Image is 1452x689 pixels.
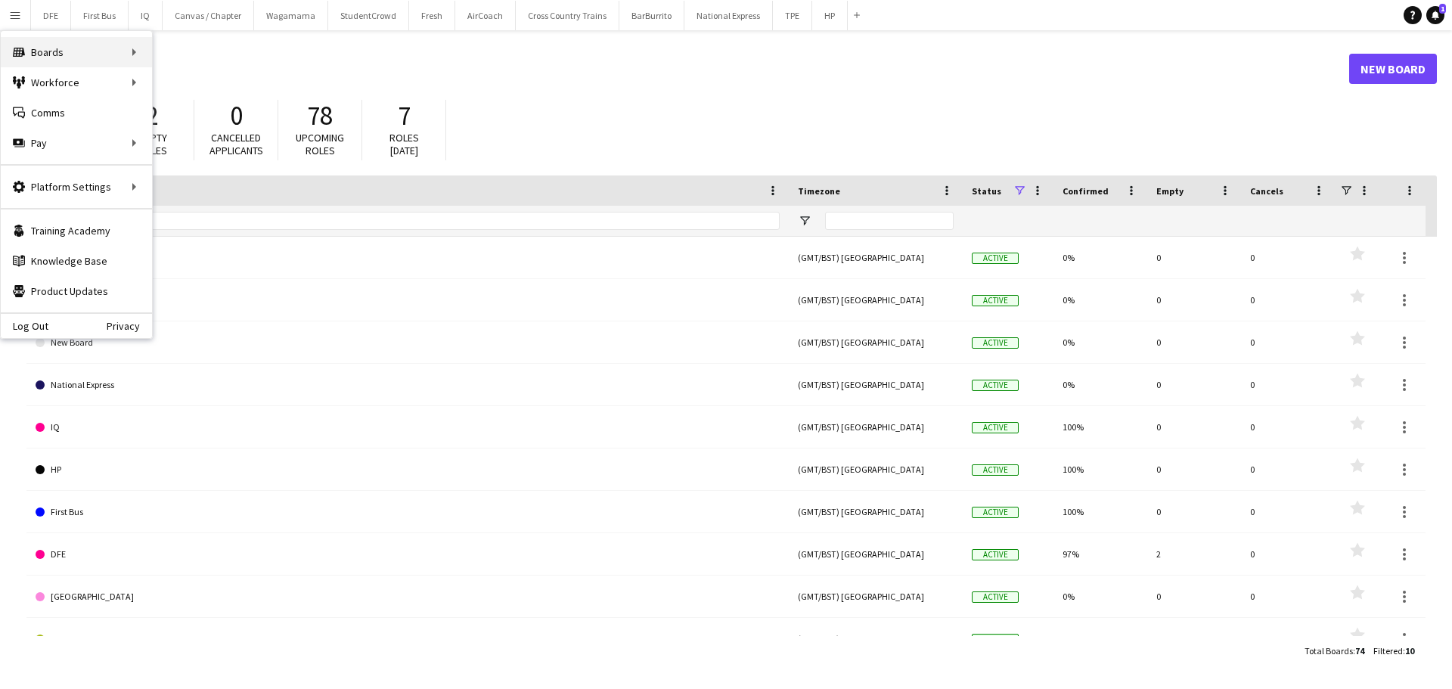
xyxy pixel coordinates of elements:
[789,279,963,321] div: (GMT/BST) [GEOGRAPHIC_DATA]
[1147,491,1241,532] div: 0
[36,237,780,279] a: TPE
[1147,406,1241,448] div: 0
[36,533,780,576] a: DFE
[1147,448,1241,490] div: 0
[1349,54,1437,84] a: New Board
[1,98,152,128] a: Comms
[825,212,954,230] input: Timezone Filter Input
[398,99,411,132] span: 7
[972,507,1019,518] span: Active
[36,448,780,491] a: HP
[1439,4,1446,14] span: 1
[798,214,811,228] button: Open Filter Menu
[129,1,163,30] button: IQ
[972,591,1019,603] span: Active
[1241,618,1335,660] div: 0
[296,131,344,157] span: Upcoming roles
[789,364,963,405] div: (GMT/BST) [GEOGRAPHIC_DATA]
[1147,533,1241,575] div: 2
[1053,576,1147,617] div: 0%
[1,320,48,332] a: Log Out
[36,576,780,618] a: [GEOGRAPHIC_DATA]
[1053,237,1147,278] div: 0%
[254,1,328,30] button: Wagamama
[789,406,963,448] div: (GMT/BST) [GEOGRAPHIC_DATA]
[789,618,963,660] div: (GMT/BST) [GEOGRAPHIC_DATA]
[230,99,243,132] span: 0
[1147,576,1241,617] div: 0
[972,464,1019,476] span: Active
[789,321,963,363] div: (GMT/BST) [GEOGRAPHIC_DATA]
[1241,406,1335,448] div: 0
[328,1,409,30] button: StudentCrowd
[972,295,1019,306] span: Active
[1053,406,1147,448] div: 100%
[1053,533,1147,575] div: 97%
[31,1,71,30] button: DFE
[972,253,1019,264] span: Active
[972,337,1019,349] span: Active
[972,549,1019,560] span: Active
[773,1,812,30] button: TPE
[1063,185,1109,197] span: Confirmed
[1241,491,1335,532] div: 0
[1250,185,1283,197] span: Cancels
[26,57,1349,80] h1: Boards
[1053,618,1147,660] div: 0%
[1,67,152,98] div: Workforce
[972,422,1019,433] span: Active
[63,212,780,230] input: Board name Filter Input
[1241,279,1335,321] div: 0
[789,533,963,575] div: (GMT/BST) [GEOGRAPHIC_DATA]
[972,634,1019,645] span: Active
[1373,636,1414,666] div: :
[1053,321,1147,363] div: 0%
[1305,645,1353,656] span: Total Boards
[789,576,963,617] div: (GMT/BST) [GEOGRAPHIC_DATA]
[107,320,152,332] a: Privacy
[36,618,780,660] a: BarBurrito
[1241,321,1335,363] div: 0
[516,1,619,30] button: Cross Country Trains
[1405,645,1414,656] span: 10
[36,364,780,406] a: National Express
[307,99,333,132] span: 78
[1241,533,1335,575] div: 0
[1241,237,1335,278] div: 0
[71,1,129,30] button: First Bus
[1241,448,1335,490] div: 0
[36,406,780,448] a: IQ
[789,237,963,278] div: (GMT/BST) [GEOGRAPHIC_DATA]
[1305,636,1364,666] div: :
[1147,279,1241,321] div: 0
[1,37,152,67] div: Boards
[1373,645,1403,656] span: Filtered
[798,185,840,197] span: Timezone
[209,131,263,157] span: Cancelled applicants
[1053,491,1147,532] div: 100%
[1,276,152,306] a: Product Updates
[789,491,963,532] div: (GMT/BST) [GEOGRAPHIC_DATA]
[1156,185,1184,197] span: Empty
[36,321,780,364] a: New Board
[1053,364,1147,405] div: 0%
[1147,618,1241,660] div: 0
[972,380,1019,391] span: Active
[1,216,152,246] a: Training Academy
[789,448,963,490] div: (GMT/BST) [GEOGRAPHIC_DATA]
[1,172,152,202] div: Platform Settings
[1426,6,1444,24] a: 1
[972,185,1001,197] span: Status
[1147,364,1241,405] div: 0
[1241,364,1335,405] div: 0
[409,1,455,30] button: Fresh
[1355,645,1364,656] span: 74
[812,1,848,30] button: HP
[1241,576,1335,617] div: 0
[1,246,152,276] a: Knowledge Base
[36,279,780,321] a: StudentCrowd
[1147,237,1241,278] div: 0
[684,1,773,30] button: National Express
[1,128,152,158] div: Pay
[1053,279,1147,321] div: 0%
